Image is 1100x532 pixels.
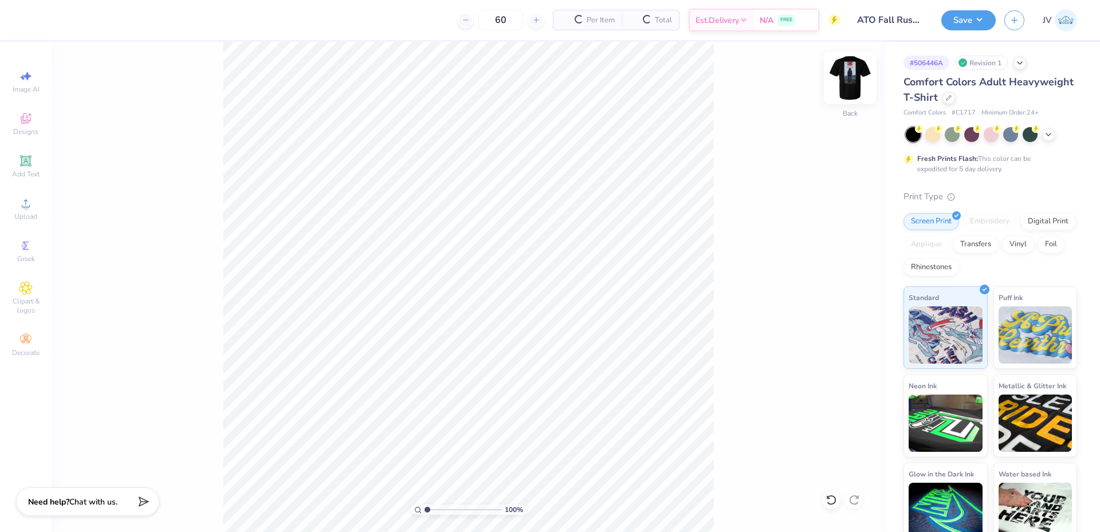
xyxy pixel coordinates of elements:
span: Puff Ink [999,291,1023,304]
span: Glow in the Dark Ink [909,468,974,480]
span: N/A [760,14,773,26]
div: Screen Print [903,213,959,230]
div: # 506446A [903,56,949,70]
span: FREE [780,16,792,24]
span: Comfort Colors Adult Heavyweight T-Shirt [903,75,1074,104]
span: Clipart & logos [6,297,46,315]
span: Designs [13,127,38,136]
div: Transfers [953,236,999,253]
span: Add Text [12,170,40,179]
div: This color can be expedited for 5 day delivery. [917,153,1058,174]
button: Save [941,10,996,30]
span: Per Item [587,14,615,26]
strong: Need help? [28,496,69,507]
span: Comfort Colors [903,108,946,118]
div: Print Type [903,190,1077,203]
div: Applique [903,236,949,253]
img: Puff Ink [999,306,1072,364]
div: Embroidery [962,213,1017,230]
span: Image AI [13,85,40,94]
span: Chat with us. [69,496,117,507]
div: Revision 1 [955,56,1008,70]
img: Metallic & Glitter Ink [999,395,1072,452]
span: 100 % [505,505,523,515]
span: Decorate [12,348,40,357]
input: Untitled Design [848,9,933,31]
span: Est. Delivery [696,14,739,26]
div: Rhinestones [903,259,959,276]
span: JV [1043,14,1052,27]
span: Metallic & Glitter Ink [999,380,1066,392]
strong: Fresh Prints Flash: [917,154,978,163]
div: Digital Print [1020,213,1076,230]
img: Jo Vincent [1055,9,1077,31]
img: Standard [909,306,983,364]
span: Minimum Order: 24 + [981,108,1039,118]
span: Greek [17,254,35,263]
span: Water based Ink [999,468,1051,480]
input: – – [478,10,523,30]
div: Vinyl [1002,236,1034,253]
span: Upload [14,212,37,221]
img: Back [827,55,873,101]
div: Back [843,108,858,119]
img: Neon Ink [909,395,983,452]
div: Foil [1038,236,1064,253]
span: # C1717 [952,108,976,118]
a: JV [1043,9,1077,31]
span: Neon Ink [909,380,937,392]
span: Total [655,14,672,26]
span: Standard [909,291,939,304]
